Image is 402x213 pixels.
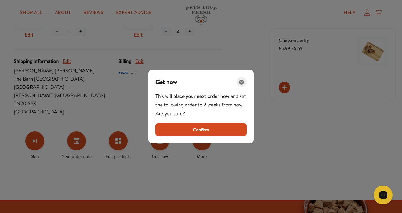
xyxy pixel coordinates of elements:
button: Close [236,77,247,87]
span: Get now [155,78,177,87]
strong: place your next order now [173,93,229,100]
span: This will and set the following order to 2 weeks from now. Are you sure? [155,93,246,117]
button: Confirm [155,123,247,136]
iframe: Gorgias live chat messenger [370,183,396,207]
span: Confirm [193,126,209,133]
